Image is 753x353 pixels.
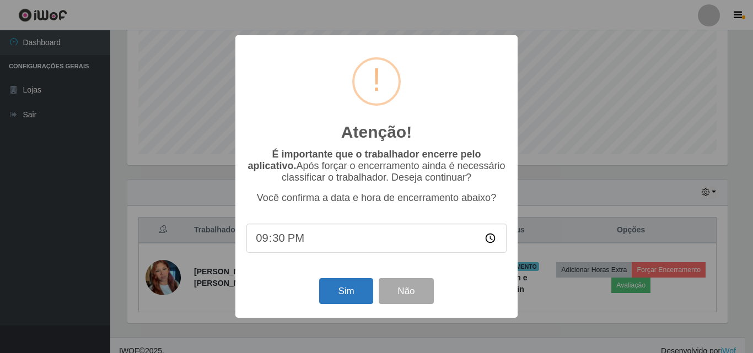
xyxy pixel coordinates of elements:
[379,278,433,304] button: Não
[248,149,481,171] b: É importante que o trabalhador encerre pelo aplicativo.
[246,149,507,183] p: Após forçar o encerramento ainda é necessário classificar o trabalhador. Deseja continuar?
[319,278,373,304] button: Sim
[341,122,412,142] h2: Atenção!
[246,192,507,204] p: Você confirma a data e hora de encerramento abaixo?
